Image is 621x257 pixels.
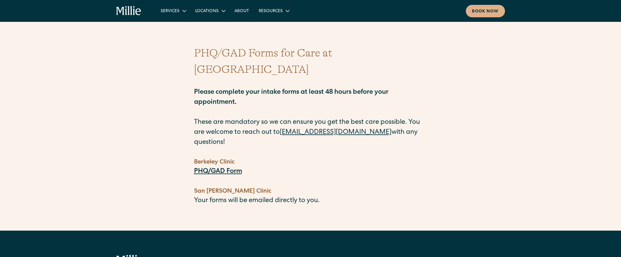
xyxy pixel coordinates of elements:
[195,8,219,15] div: Locations
[194,206,427,216] p: ‍
[194,148,427,158] p: ‍
[194,177,427,187] p: ‍
[194,196,427,206] p: Your forms will be emailed directly to you.
[280,129,391,136] a: [EMAIL_ADDRESS][DOMAIN_NAME]
[259,8,283,15] div: Resources
[194,78,427,148] p: These are mandatory so we can ensure you get the best care possible. You are welcome to reach out...
[156,6,190,16] div: Services
[161,8,179,15] div: Services
[194,168,242,175] a: PHQ/GAD Form
[116,6,142,16] a: home
[254,6,294,16] div: Resources
[472,8,499,15] div: Book now
[194,89,388,106] strong: Please complete your intake forms at least 48 hours before your appointment.
[194,45,427,78] h1: PHQ/GAD Forms for Care at [GEOGRAPHIC_DATA]
[190,6,230,16] div: Locations
[194,188,271,194] strong: San [PERSON_NAME] Clinic
[194,159,234,165] strong: Berkeley Clinic
[230,6,254,16] a: About
[466,5,505,17] a: Book now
